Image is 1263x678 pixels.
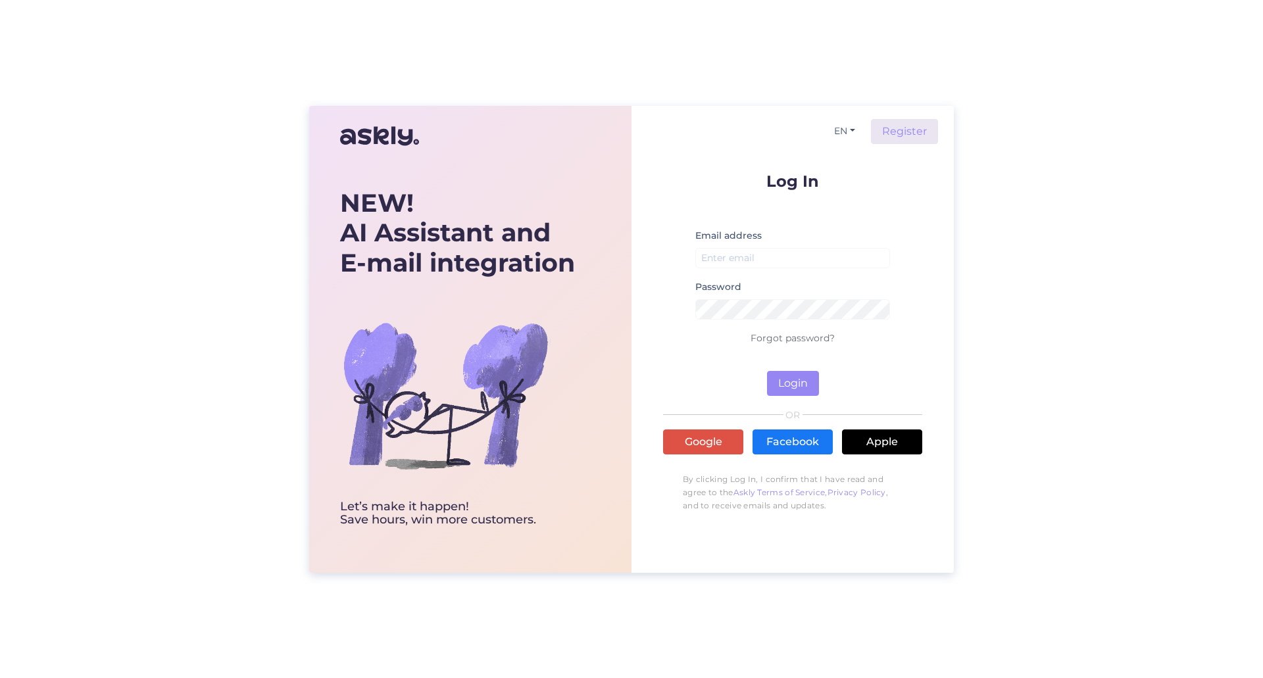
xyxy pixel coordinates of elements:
[871,119,938,144] a: Register
[751,332,835,344] a: Forgot password?
[829,122,860,141] button: EN
[340,290,551,500] img: bg-askly
[842,429,922,454] a: Apple
[783,410,803,420] span: OR
[663,173,922,189] p: Log In
[733,487,826,497] a: Askly Terms of Service
[695,229,762,243] label: Email address
[695,248,890,268] input: Enter email
[828,487,886,497] a: Privacy Policy
[753,429,833,454] a: Facebook
[340,500,575,527] div: Let’s make it happen! Save hours, win more customers.
[695,280,741,294] label: Password
[663,429,743,454] a: Google
[340,187,414,218] b: NEW!
[340,120,419,152] img: Askly
[767,371,819,396] button: Login
[663,466,922,519] p: By clicking Log In, I confirm that I have read and agree to the , , and to receive emails and upd...
[340,188,575,278] div: AI Assistant and E-mail integration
